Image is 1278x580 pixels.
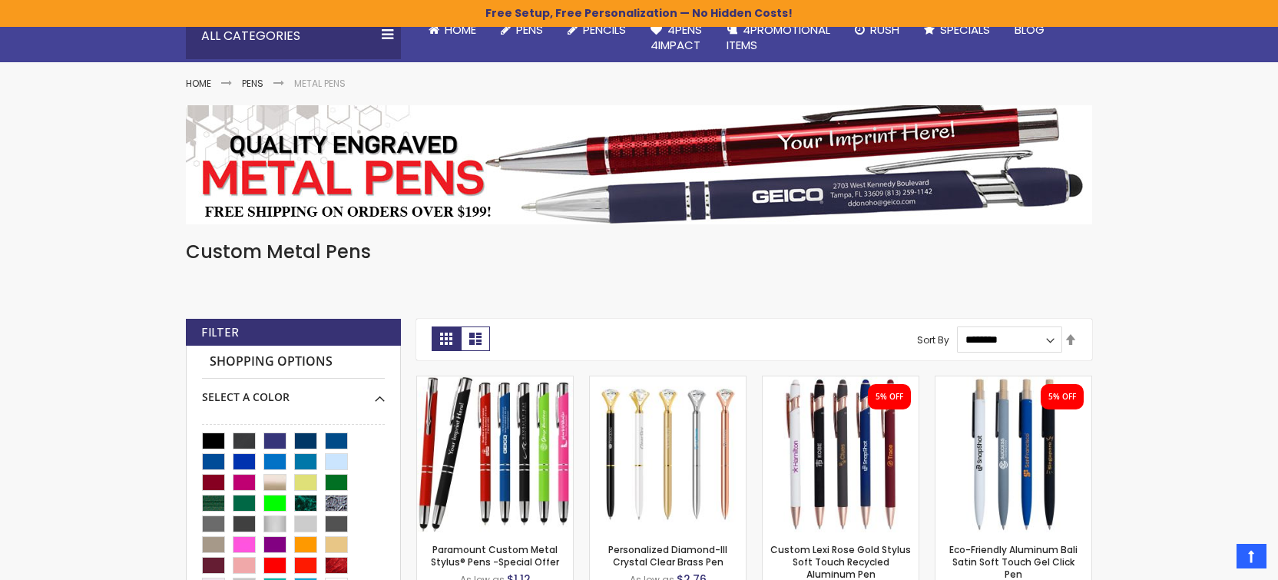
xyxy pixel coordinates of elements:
a: Blog [1002,13,1057,47]
img: Personalized Diamond-III Crystal Clear Brass Pen [590,376,746,532]
div: 5% OFF [876,392,903,403]
img: Eco-Friendly Aluminum Bali Satin Soft Touch Gel Click Pen [935,376,1091,532]
a: Home [186,77,211,90]
img: Metal Pens [186,105,1092,224]
a: Personalized Diamond-III Crystal Clear Brass Pen [590,376,746,389]
a: 4Pens4impact [638,13,714,63]
strong: Metal Pens [294,77,346,90]
img: Custom Lexi Rose Gold Stylus Soft Touch Recycled Aluminum Pen [763,376,919,532]
span: Pencils [583,22,626,38]
a: Paramount Custom Metal Stylus® Pens -Special Offer [431,543,559,568]
a: Top [1237,544,1266,568]
a: Home [416,13,488,47]
div: All Categories [186,13,401,59]
strong: Shopping Options [202,346,385,379]
span: 4Pens 4impact [651,22,702,53]
div: 5% OFF [1048,392,1076,403]
a: Specials [912,13,1002,47]
a: Pens [488,13,555,47]
a: Pencils [555,13,638,47]
a: Pens [242,77,263,90]
label: Sort By [917,333,949,346]
a: 4PROMOTIONALITEMS [714,13,843,63]
div: Select A Color [202,379,385,405]
a: Eco-Friendly Aluminum Bali Satin Soft Touch Gel Click Pen [935,376,1091,389]
a: Rush [843,13,912,47]
span: Pens [516,22,543,38]
span: 4PROMOTIONAL ITEMS [727,22,830,53]
span: Rush [870,22,899,38]
a: Personalized Diamond-III Crystal Clear Brass Pen [608,543,727,568]
span: Specials [940,22,990,38]
a: Paramount Custom Metal Stylus® Pens -Special Offer [417,376,573,389]
strong: Filter [201,324,239,341]
span: Home [445,22,476,38]
img: Paramount Custom Metal Stylus® Pens -Special Offer [417,376,573,532]
span: Blog [1015,22,1045,38]
h1: Custom Metal Pens [186,240,1092,264]
strong: Grid [432,326,461,351]
a: Custom Lexi Rose Gold Stylus Soft Touch Recycled Aluminum Pen [763,376,919,389]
